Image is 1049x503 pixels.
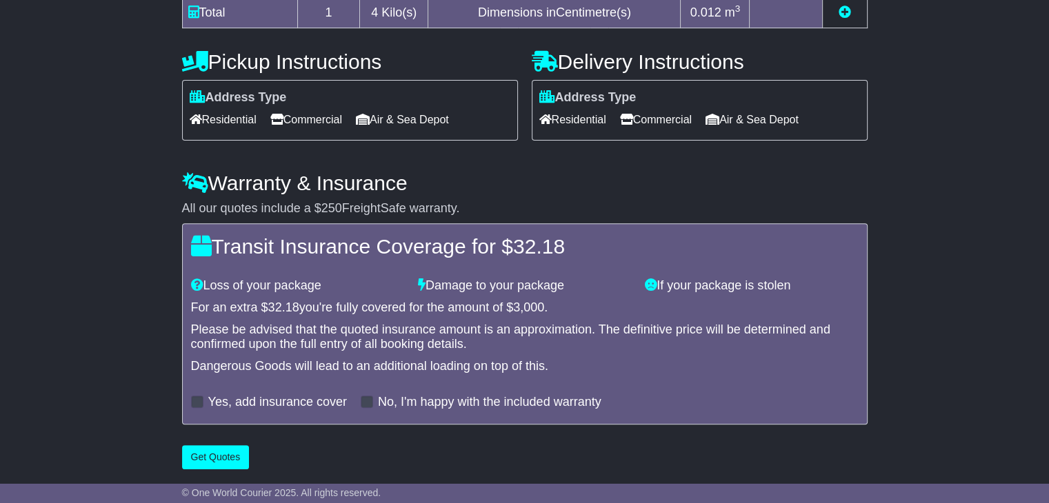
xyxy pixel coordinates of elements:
[638,278,865,294] div: If your package is stolen
[690,6,721,19] span: 0.012
[356,109,449,130] span: Air & Sea Depot
[270,109,342,130] span: Commercial
[182,487,381,498] span: © One World Courier 2025. All rights reserved.
[191,300,859,316] div: For an extra $ you're fully covered for the amount of $ .
[513,235,565,258] span: 32.18
[190,90,287,105] label: Address Type
[182,201,868,216] div: All our quotes include a $ FreightSafe warranty.
[268,300,299,314] span: 32.18
[539,90,637,105] label: Address Type
[184,278,411,294] div: Loss of your package
[182,172,868,194] h4: Warranty & Insurance
[371,6,378,19] span: 4
[620,109,692,130] span: Commercial
[735,3,741,14] sup: 3
[513,300,544,314] span: 3,000
[321,201,342,215] span: 250
[839,6,851,19] a: Add new item
[532,50,868,73] h4: Delivery Instructions
[706,109,799,130] span: Air & Sea Depot
[191,235,859,258] h4: Transit Insurance Coverage for $
[539,109,606,130] span: Residential
[191,359,859,374] div: Dangerous Goods will lead to an additional loading on top of this.
[182,445,250,469] button: Get Quotes
[378,395,601,410] label: No, I'm happy with the included warranty
[182,50,518,73] h4: Pickup Instructions
[190,109,257,130] span: Residential
[208,395,347,410] label: Yes, add insurance cover
[725,6,741,19] span: m
[191,322,859,352] div: Please be advised that the quoted insurance amount is an approximation. The definitive price will...
[411,278,638,294] div: Damage to your package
